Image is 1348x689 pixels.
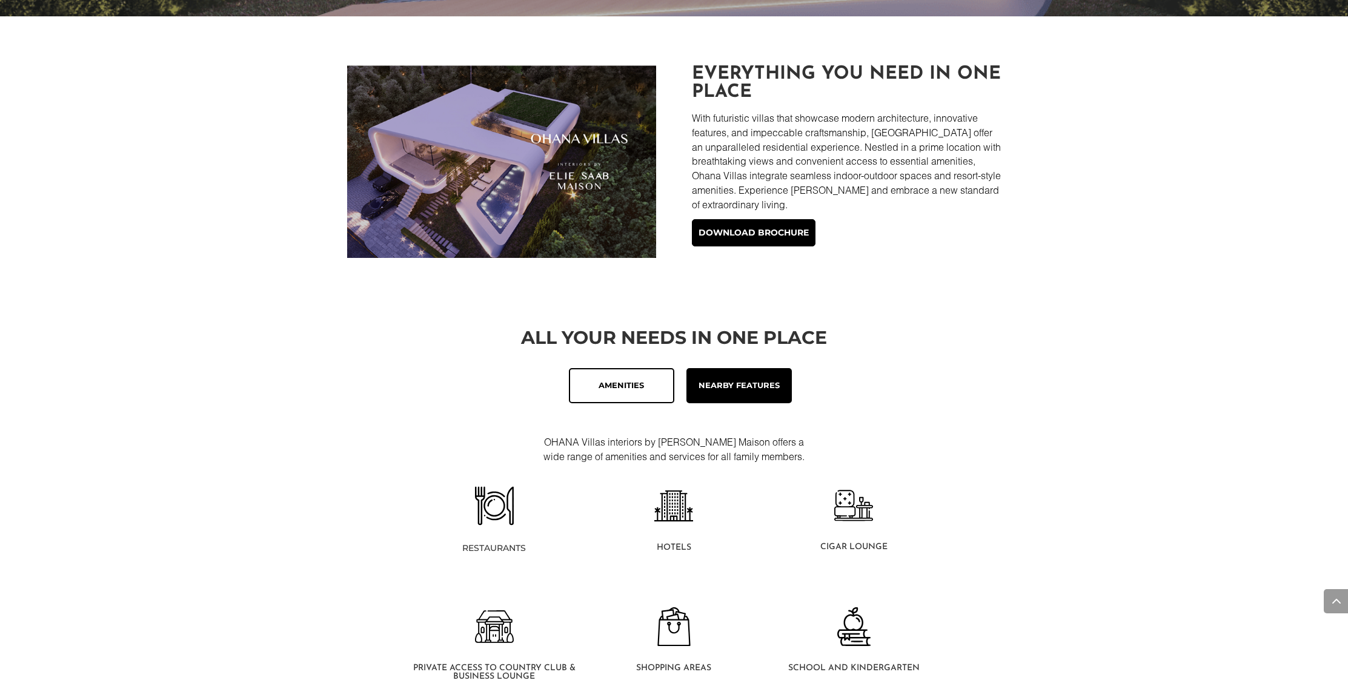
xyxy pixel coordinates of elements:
span: Restaurants [462,542,526,553]
img: ohana hills - elie saab maison (1)-min [347,65,656,258]
p: With futuristic villas that showcase modern architecture, innovative features, and impeccable cra... [692,111,1001,212]
h2: Everything you need in one place [692,65,1001,108]
h2: All Your Needs In One Place [347,329,1001,353]
span: School and Kindergarten [788,664,920,673]
span: Private Access to Country Club & Business Lounge [413,664,576,681]
div: Amenities [579,378,664,393]
div: Nearby Features [697,378,782,393]
span: hotels [657,543,691,552]
span: Shopping Areas [636,664,711,673]
a: Download brochure [692,219,815,247]
span: Cigar Lounge [820,542,888,552]
p: OHANA Villas interiors by [PERSON_NAME] Maison offers a wide range of amenities and services for ... [534,435,814,464]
